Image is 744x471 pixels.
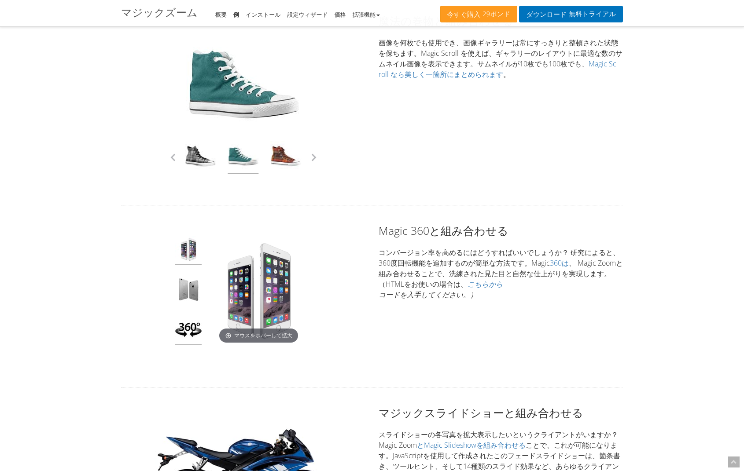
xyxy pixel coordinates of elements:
[468,279,503,289] a: こちらから
[379,248,620,268] font: コンバージョン率を高めるにはどうすればいいでしょうか？ 研究によると、360度回転機能を追加するのが簡単な方法です。Magic
[379,59,616,79] a: Magic Sc​​roll なら美しく一箇所にまとめられます
[353,11,380,18] a: 拡張機能
[204,236,314,346] a: マウスをホバーして拡大
[121,5,198,19] font: マジックズーム
[379,290,463,299] font: コードを入手してください
[463,290,477,299] font: 。）
[417,440,526,450] a: とMagic Slideshowを組み合わせる
[447,10,481,19] font: 今すぐ購入
[335,11,346,18] a: 価格
[379,430,618,450] font: スライドショーの各写真を拡大表示したいというクライアントがいますか？Magic Zoom
[215,11,227,18] a: 概要
[379,223,508,238] font: Magic 360と組み合わせる
[519,6,623,22] a: ダウンロード無料トライアル
[440,6,518,22] a: 今すぐ購入29ポンド
[482,10,510,18] font: 29ポンド
[503,69,510,79] font: 。
[569,10,616,18] font: 無料トライアル
[353,11,376,18] font: 拡張機能
[379,405,583,420] font: マジックスライドショーと組み合わせる
[526,10,567,19] font: ダウンロード
[233,11,239,18] a: 例
[379,258,623,289] font: 、 Magic Zoomと組み合わせることで、洗練された見た目と自然な仕上がりを実現します。 （HTMLをお使いの場合は、
[186,26,301,141] img: 画像ズームと画像カルーセルの組み合わせ例
[287,11,328,18] a: 設定ウィザード
[379,13,513,28] font: 魔法の巻物と組み合わせる
[379,38,622,69] font: 画像を何枚でも使用でき、画像ギャラリーは常にすっきりと整頓された状態を保ちます。Magic Sc​​roll を使えば、ギャラリーのレイアウトに最適な数のサムネイル画像を表示できます。サムネイル...
[246,11,281,18] a: インストール
[550,258,569,268] a: 360は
